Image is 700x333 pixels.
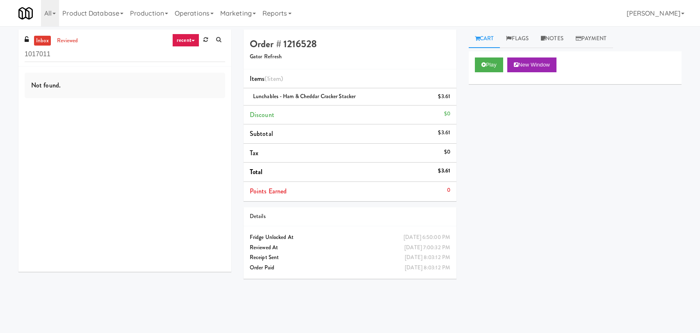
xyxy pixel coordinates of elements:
div: $3.61 [438,128,450,138]
span: Total [250,167,263,177]
div: Fridge Unlocked At [250,232,450,243]
div: [DATE] 8:03:12 PM [405,263,450,273]
span: Not found. [31,80,61,90]
button: New Window [507,57,556,72]
img: Micromart [18,6,33,21]
ng-pluralize: item [269,74,281,83]
div: [DATE] 6:50:00 PM [404,232,450,243]
a: inbox [34,36,51,46]
div: Details [250,211,450,222]
span: Items [250,74,283,83]
a: Payment [570,30,613,48]
span: Points Earned [250,186,287,196]
span: Discount [250,110,274,119]
div: $3.61 [438,92,450,102]
div: Reviewed At [250,243,450,253]
a: recent [172,34,199,47]
div: $0 [444,109,450,119]
div: $0 [444,147,450,157]
input: Search vision orders [25,47,225,62]
a: reviewed [55,36,80,46]
div: $3.61 [438,166,450,176]
div: [DATE] 8:03:12 PM [405,253,450,263]
div: Order Paid [250,263,450,273]
h4: Order # 1216528 [250,39,450,49]
div: 0 [447,185,450,195]
a: Cart [469,30,500,48]
h5: Gator Refresh [250,54,450,60]
span: Subtotal [250,129,273,138]
div: Receipt Sent [250,253,450,263]
a: Notes [535,30,570,48]
button: Play [475,57,503,72]
span: Lunchables - Ham & Cheddar Cracker Stacker [253,92,356,100]
div: [DATE] 7:00:32 PM [404,243,450,253]
span: (1 ) [264,74,283,83]
a: Flags [500,30,535,48]
span: Tax [250,148,258,158]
